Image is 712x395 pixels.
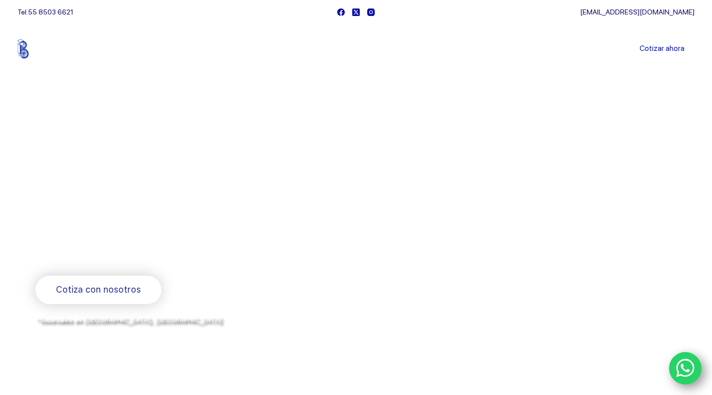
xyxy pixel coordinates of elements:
[17,8,73,16] span: Tel.
[35,276,161,304] a: Cotiza con nosotros
[35,149,163,161] span: Bienvenido a Balerytodo®
[56,283,141,297] span: Cotiza con nosotros
[238,24,474,74] nav: Menu Principal
[35,170,322,239] span: Somos los doctores de la industria
[367,8,375,16] a: Instagram
[630,39,695,59] a: Cotizar ahora
[35,327,277,335] span: y envíos a todo [GEOGRAPHIC_DATA] por la paquetería de su preferencia
[352,8,360,16] a: X (Twitter)
[17,39,80,58] img: Balerytodo
[35,316,221,324] span: *Sucursales en [GEOGRAPHIC_DATA], [GEOGRAPHIC_DATA]
[35,250,233,262] span: Rodamientos y refacciones industriales
[337,8,345,16] a: Facebook
[580,8,695,16] a: [EMAIL_ADDRESS][DOMAIN_NAME]
[28,8,73,16] a: 55 8503 6621
[669,352,702,385] a: WhatsApp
